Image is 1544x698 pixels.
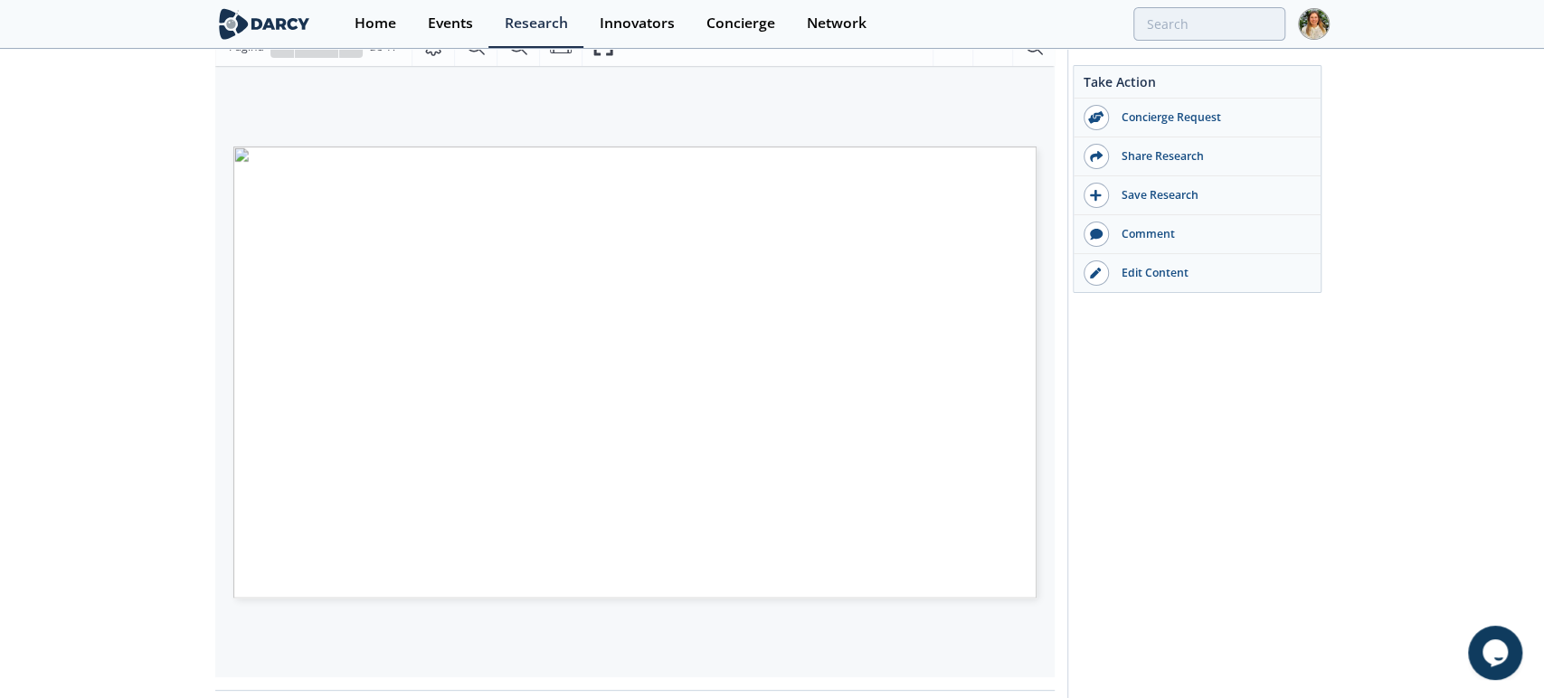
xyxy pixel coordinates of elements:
div: Save Research [1109,187,1312,203]
div: Comment [1109,226,1312,242]
div: Events [428,16,473,31]
div: Research [505,16,568,31]
div: Network [807,16,867,31]
div: Home [355,16,396,31]
div: Concierge Request [1109,109,1312,126]
div: Concierge [706,16,775,31]
img: Profile [1298,8,1330,40]
input: Advanced Search [1133,7,1285,41]
iframe: chat widget [1468,626,1526,680]
div: Take Action [1074,72,1321,99]
div: Share Research [1109,148,1312,165]
img: logo-wide.svg [215,8,314,40]
div: Innovators [600,16,675,31]
div: Edit Content [1109,265,1312,281]
a: Edit Content [1074,254,1321,292]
